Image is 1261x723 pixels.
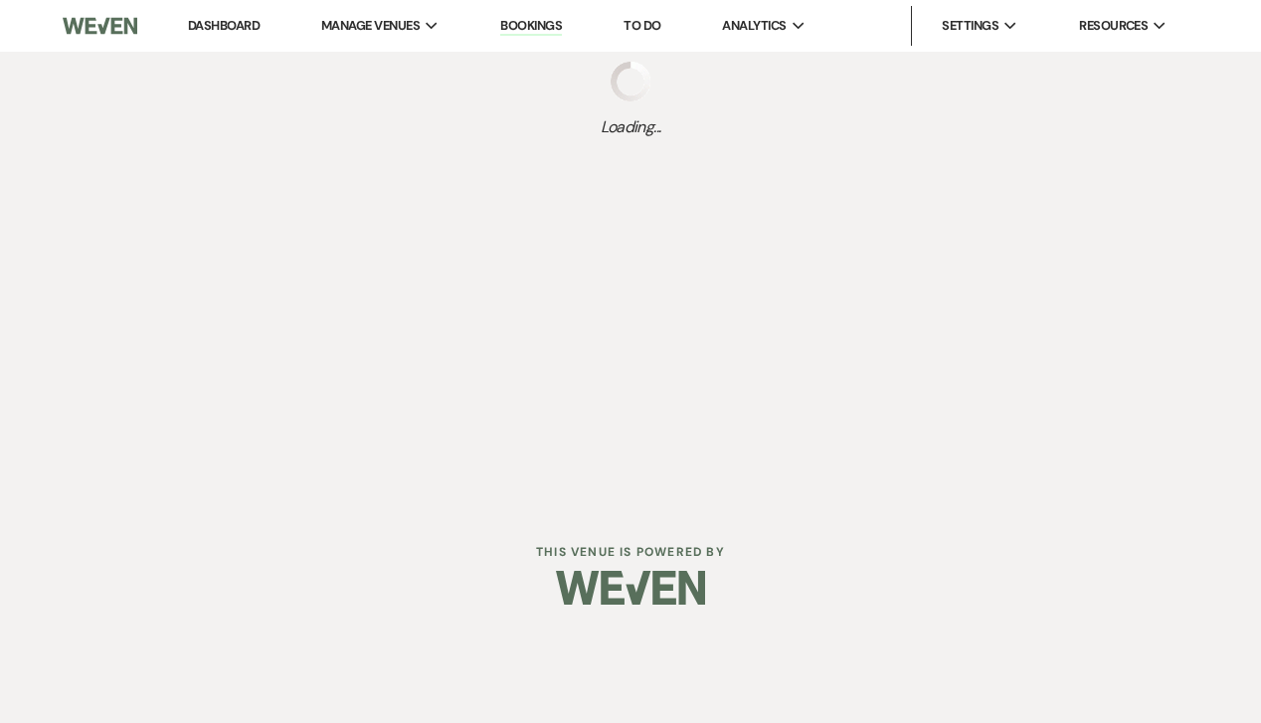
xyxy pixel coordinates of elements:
[942,16,998,36] span: Settings
[500,17,562,36] a: Bookings
[601,115,661,139] span: Loading...
[1079,16,1148,36] span: Resources
[624,17,660,34] a: To Do
[556,553,705,623] img: Weven Logo
[63,5,136,47] img: Weven Logo
[722,16,786,36] span: Analytics
[321,16,420,36] span: Manage Venues
[611,62,650,101] img: loading spinner
[188,17,260,34] a: Dashboard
